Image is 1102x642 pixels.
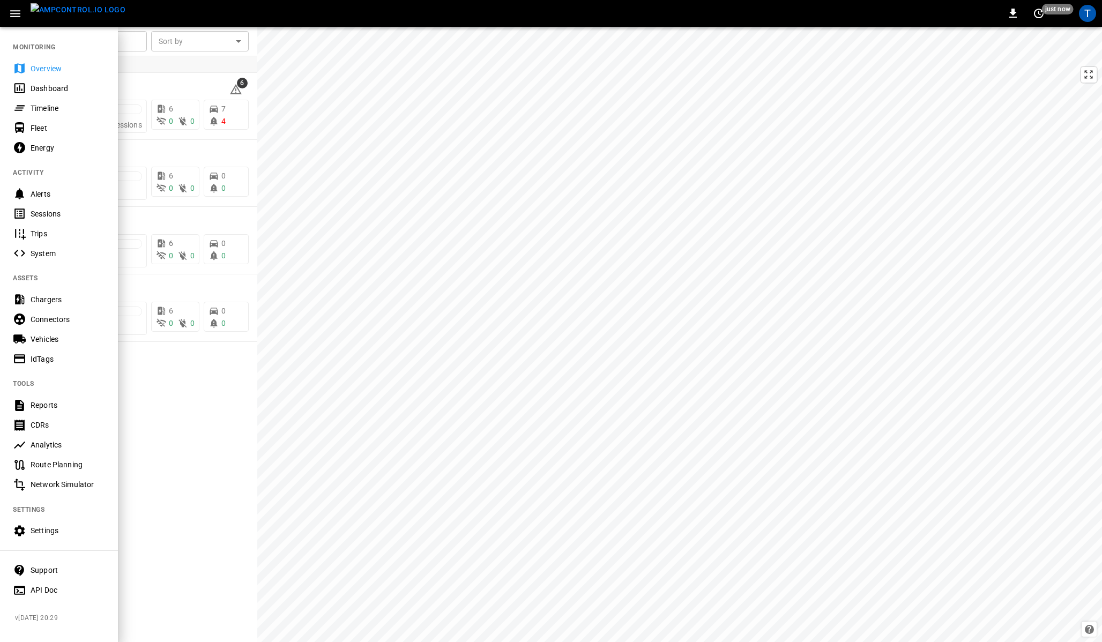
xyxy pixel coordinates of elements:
div: Route Planning [31,459,105,470]
span: just now [1042,4,1074,14]
div: Network Simulator [31,479,105,490]
div: Vehicles [31,334,105,345]
div: Analytics [31,439,105,450]
div: Trips [31,228,105,239]
div: Support [31,565,105,576]
div: Timeline [31,103,105,114]
div: Sessions [31,208,105,219]
div: Dashboard [31,83,105,94]
div: Alerts [31,189,105,199]
div: Fleet [31,123,105,133]
div: System [31,248,105,259]
span: v [DATE] 20:29 [15,613,109,624]
div: Settings [31,525,105,536]
div: Reports [31,400,105,410]
div: Energy [31,143,105,153]
div: Overview [31,63,105,74]
div: profile-icon [1079,5,1096,22]
div: CDRs [31,420,105,430]
button: set refresh interval [1030,5,1047,22]
div: Connectors [31,314,105,325]
div: API Doc [31,585,105,595]
div: IdTags [31,354,105,364]
div: Chargers [31,294,105,305]
img: ampcontrol.io logo [31,3,125,17]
